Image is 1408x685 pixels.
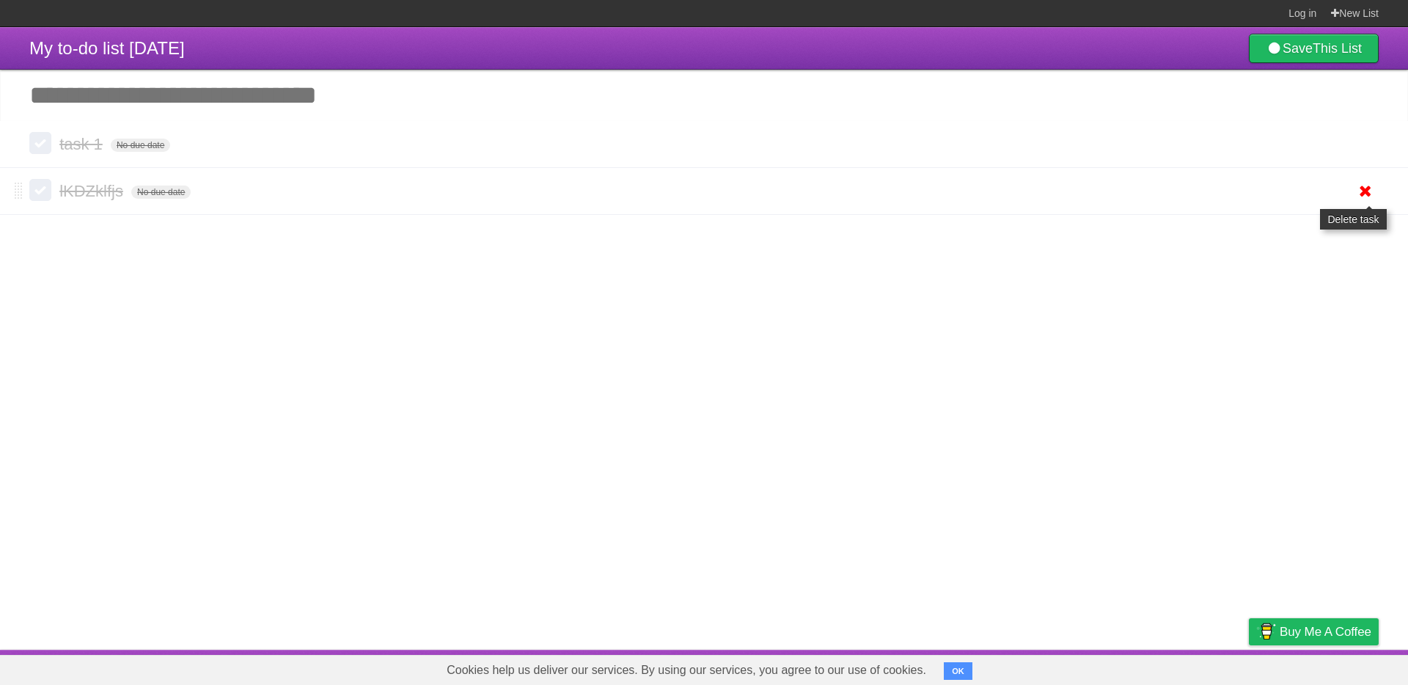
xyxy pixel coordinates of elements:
a: Privacy [1230,653,1268,681]
span: task 1 [59,135,106,153]
a: Terms [1180,653,1212,681]
span: lKDZklfjs [59,182,127,200]
span: No due date [111,139,170,152]
label: Done [29,132,51,154]
a: Developers [1102,653,1162,681]
img: Buy me a coffee [1256,619,1276,644]
label: Done [29,179,51,201]
a: SaveThis List [1249,34,1379,63]
a: Buy me a coffee [1249,618,1379,645]
span: No due date [131,186,191,199]
span: Buy me a coffee [1280,619,1371,645]
span: Cookies help us deliver our services. By using our services, you agree to our use of cookies. [432,656,941,685]
a: Suggest a feature [1286,653,1379,681]
b: This List [1313,41,1362,56]
button: OK [944,662,972,680]
a: About [1054,653,1085,681]
span: My to-do list [DATE] [29,38,185,58]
